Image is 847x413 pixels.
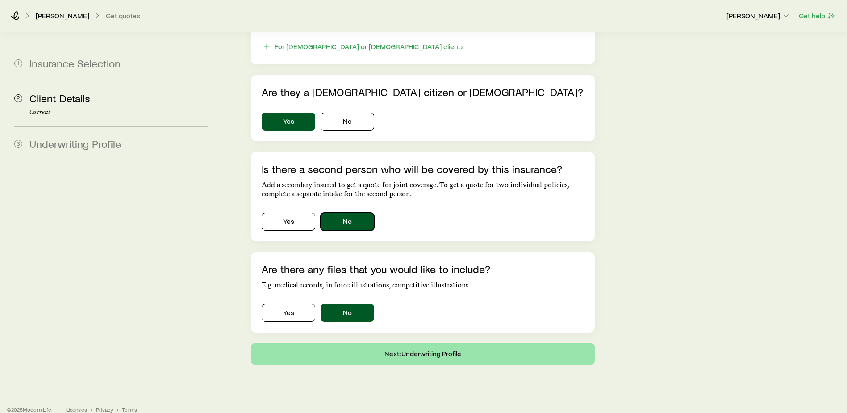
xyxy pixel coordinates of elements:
[7,406,52,413] p: © 2025 Modern Life
[14,59,22,67] span: 1
[122,406,137,413] a: Terms
[262,263,584,275] p: Are there any files that you would like to include?
[321,304,374,322] button: No
[14,94,22,102] span: 2
[14,140,22,148] span: 3
[29,137,121,150] span: Underwriting Profile
[29,92,90,105] span: Client Details
[36,11,89,20] p: [PERSON_NAME]
[262,181,584,198] p: Add a secondary insured to get a quote for joint coverage. To get a quote for two individual poli...
[96,406,113,413] a: Privacy
[726,11,791,20] p: [PERSON_NAME]
[29,109,208,116] p: Current
[91,406,92,413] span: •
[321,113,374,131] button: No
[321,213,374,231] button: No
[262,304,315,322] button: Yes
[262,213,315,231] button: Yes
[262,113,315,131] button: Yes
[251,343,595,365] button: Next: Underwriting Profile
[29,57,121,70] span: Insurance Selection
[262,42,464,52] button: For [DEMOGRAPHIC_DATA] or [DEMOGRAPHIC_DATA] clients
[275,42,464,51] div: For [DEMOGRAPHIC_DATA] or [DEMOGRAPHIC_DATA] clients
[105,12,141,20] button: Get quotes
[262,281,584,290] p: E.g. medical records, in force illustrations, competitive illustrations
[726,11,791,21] button: [PERSON_NAME]
[117,406,118,413] span: •
[66,406,87,413] a: Licenses
[798,11,836,21] button: Get help
[262,163,584,175] p: Is there a second person who will be covered by this insurance?
[262,86,584,98] p: Are they a [DEMOGRAPHIC_DATA] citizen or [DEMOGRAPHIC_DATA]?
